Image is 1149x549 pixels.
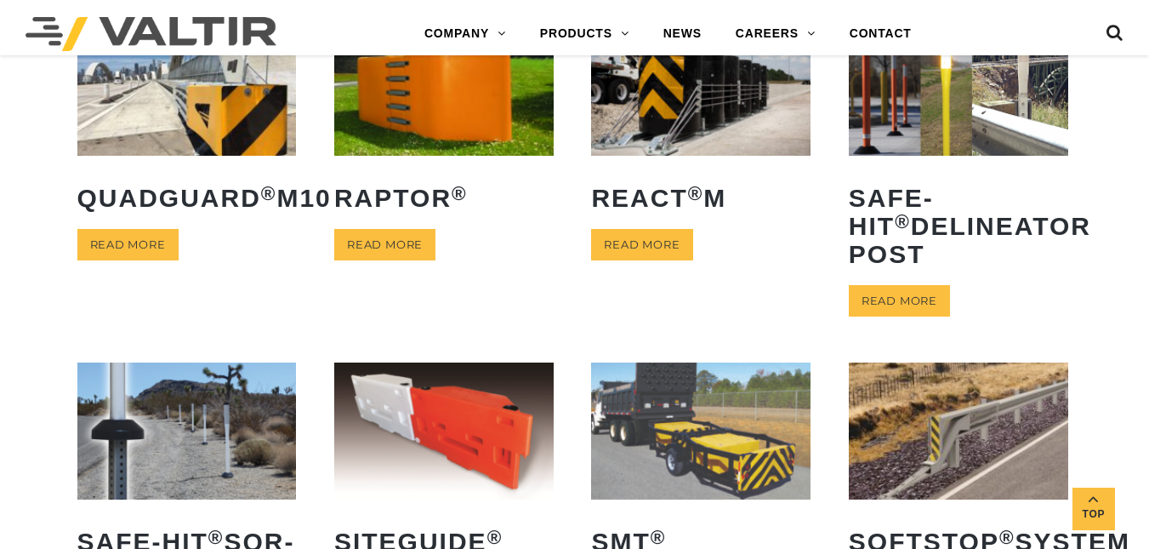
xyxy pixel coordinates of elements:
h2: RAPTOR [334,171,554,225]
a: NEWS [646,17,719,51]
a: QuadGuard®M10 [77,18,297,224]
a: Read more about “QuadGuard® M10” [77,229,179,260]
h2: QuadGuard M10 [77,171,297,225]
a: Read more about “REACT® M” [591,229,692,260]
a: Safe-Hit®Delineator Post [849,18,1068,280]
span: Top [1072,505,1115,524]
a: CONTACT [833,17,929,51]
sup: ® [999,527,1015,548]
h2: REACT M [591,171,811,225]
a: Top [1072,488,1115,530]
sup: ® [261,183,277,204]
a: REACT®M [591,18,811,224]
a: Read more about “Safe-Hit® Delineator Post” [849,285,950,317]
sup: ® [208,527,225,548]
sup: ® [452,183,468,204]
sup: ® [895,211,911,232]
sup: ® [651,527,667,548]
img: SoftStop System End Terminal [849,363,1068,500]
sup: ® [688,183,704,204]
a: Read more about “RAPTOR®” [334,229,435,260]
a: PRODUCTS [523,17,646,51]
a: RAPTOR® [334,18,554,224]
h2: Safe-Hit Delineator Post [849,171,1068,281]
a: COMPANY [407,17,523,51]
a: CAREERS [719,17,833,51]
sup: ® [487,527,503,548]
img: Valtir [26,17,276,51]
